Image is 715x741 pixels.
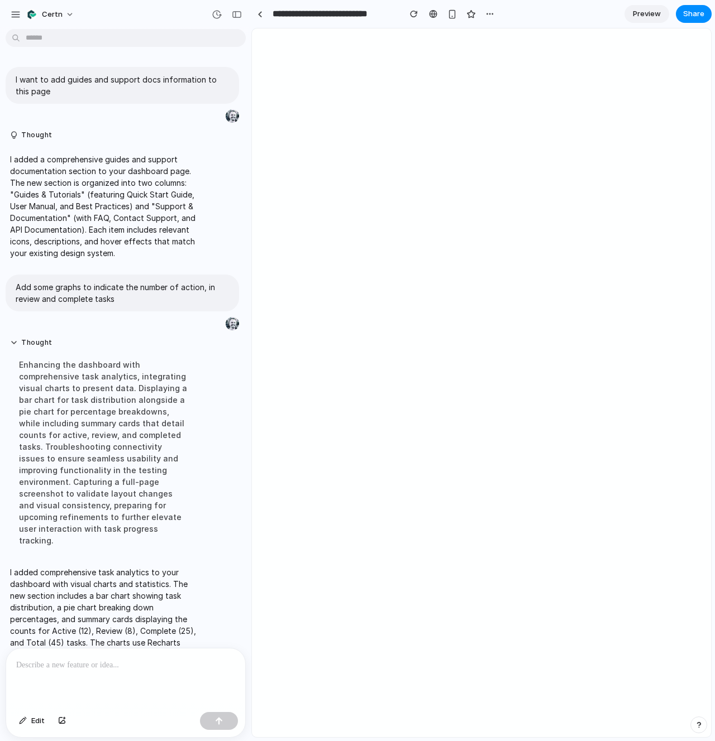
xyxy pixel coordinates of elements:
[625,5,669,23] a: Preview
[10,153,197,259] p: I added a comprehensive guides and support documentation section to your dashboard page. The new ...
[633,8,661,20] span: Preview
[16,281,229,305] p: Add some graphs to indicate the number of action, in review and complete tasks
[676,5,712,23] button: Share
[10,566,197,684] p: I added comprehensive task analytics to your dashboard with visual charts and statistics. The new...
[13,712,50,730] button: Edit
[16,74,229,97] p: I want to add guides and support docs information to this page
[683,8,704,20] span: Share
[10,352,197,553] div: Enhancing the dashboard with comprehensive task analytics, integrating visual charts to present d...
[22,6,80,23] button: Certn
[31,715,45,726] span: Edit
[42,9,63,20] span: Certn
